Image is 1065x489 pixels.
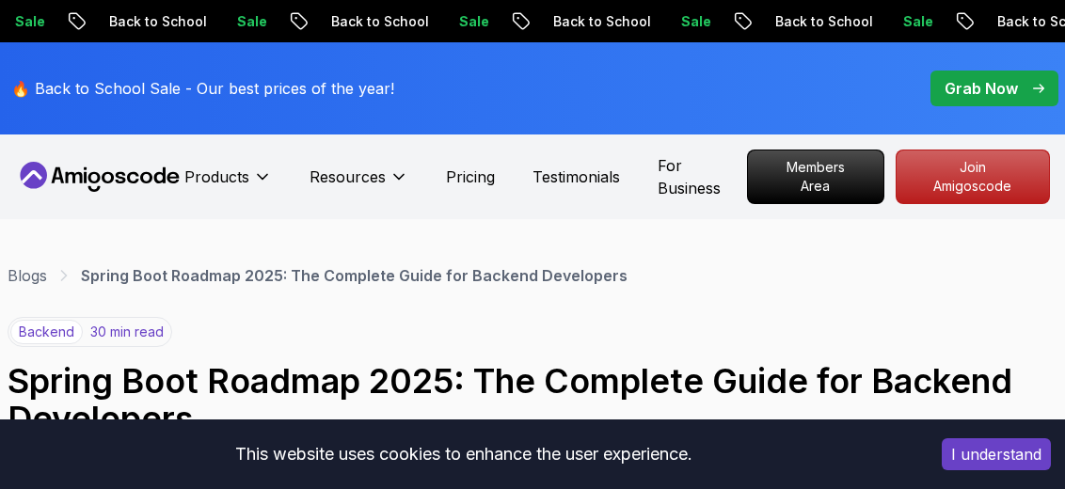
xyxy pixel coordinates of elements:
[184,166,249,188] p: Products
[532,166,620,188] a: Testimonials
[184,166,272,203] button: Products
[177,12,237,31] p: Sale
[748,150,883,203] p: Members Area
[8,362,1057,437] h1: Spring Boot Roadmap 2025: The Complete Guide for Backend Developers
[399,12,459,31] p: Sale
[446,166,495,188] a: Pricing
[11,77,394,100] p: 🔥 Back to School Sale - Our best prices of the year!
[747,150,884,204] a: Members Area
[310,166,386,188] p: Resources
[49,12,177,31] p: Back to School
[937,12,1065,31] p: Back to School
[896,150,1050,204] a: Join Amigoscode
[942,438,1051,470] button: Accept cookies
[310,166,408,203] button: Resources
[493,12,621,31] p: Back to School
[8,264,47,287] a: Blogs
[14,434,914,475] div: This website uses cookies to enhance the user experience.
[10,320,83,344] p: backend
[897,150,1049,203] p: Join Amigoscode
[715,12,843,31] p: Back to School
[621,12,681,31] p: Sale
[90,323,164,341] p: 30 min read
[81,264,628,287] p: Spring Boot Roadmap 2025: The Complete Guide for Backend Developers
[271,12,399,31] p: Back to School
[945,77,1018,100] p: Grab Now
[843,12,903,31] p: Sale
[658,154,747,199] a: For Business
